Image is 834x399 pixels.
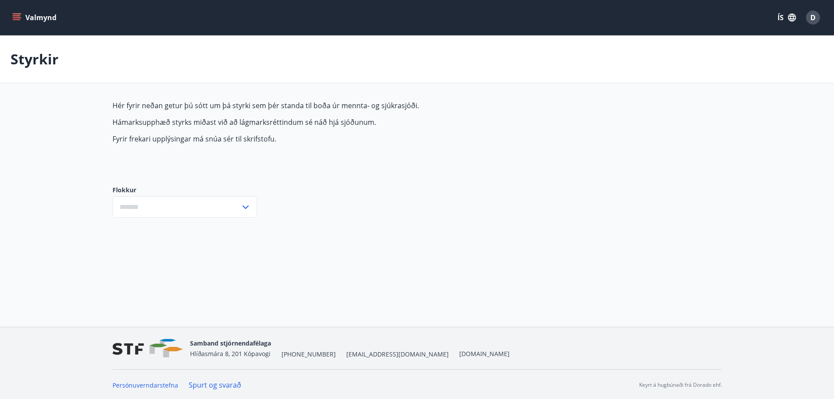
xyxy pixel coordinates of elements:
a: Persónuverndarstefna [113,381,178,389]
span: D [810,13,816,22]
span: [EMAIL_ADDRESS][DOMAIN_NAME] [346,350,449,359]
span: [PHONE_NUMBER] [282,350,336,359]
p: Hér fyrir neðan getur þú sótt um þá styrki sem þér standa til boða úr mennta- og sjúkrasjóði. [113,101,526,110]
p: Styrkir [11,49,59,69]
button: menu [11,10,60,25]
p: Fyrir frekari upplýsingar má snúa sér til skrifstofu. [113,134,526,144]
button: ÍS [773,10,801,25]
p: Hámarksupphæð styrks miðast við að lágmarksréttindum sé náð hjá sjóðunum. [113,117,526,127]
label: Flokkur [113,186,257,194]
a: Spurt og svarað [189,380,241,390]
span: Hlíðasmára 8, 201 Kópavogi [190,350,271,358]
a: [DOMAIN_NAME] [459,350,510,358]
img: vjCaq2fThgY3EUYqSgpjEiBg6WP39ov69hlhuPVN.png [113,339,183,358]
span: Samband stjórnendafélaga [190,339,271,347]
button: D [802,7,823,28]
p: Keyrt á hugbúnaði frá Dorado ehf. [639,381,722,389]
